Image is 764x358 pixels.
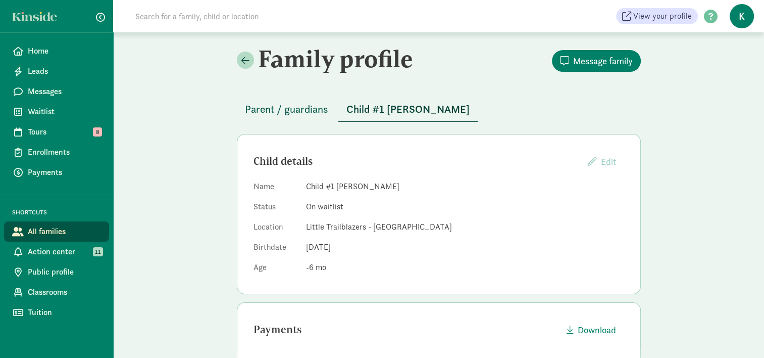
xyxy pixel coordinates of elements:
dt: Location [253,221,298,237]
span: Classrooms [28,286,101,298]
span: -6 [306,262,326,273]
h2: Family profile [237,44,437,73]
span: View your profile [633,10,692,22]
span: Leads [28,65,101,77]
input: Search for a family, child or location [129,6,413,26]
dd: Little Trailblazers - [GEOGRAPHIC_DATA] [306,221,624,233]
button: Parent / guardians [237,97,336,121]
span: Waitlist [28,106,101,118]
span: Enrollments [28,146,101,158]
span: Tours [28,126,101,138]
button: Download [558,319,624,341]
a: Enrollments [4,142,109,162]
a: Payments [4,162,109,183]
span: Parent / guardians [245,101,328,117]
span: Home [28,45,101,57]
span: 8 [93,127,102,137]
dt: Age [253,261,298,278]
a: Tuition [4,302,109,323]
span: Public profile [28,266,101,278]
a: Public profile [4,262,109,282]
a: Leads [4,61,109,81]
span: K [730,4,754,28]
a: Child #1 [PERSON_NAME] [338,104,478,115]
span: Child #1 [PERSON_NAME] [346,101,470,117]
span: [DATE] [306,242,331,252]
span: Messages [28,85,101,98]
a: All families [4,221,109,242]
button: Message family [552,50,641,72]
span: Edit [601,156,616,167]
button: Edit [580,151,624,172]
a: Tours 8 [4,122,109,142]
span: Tuition [28,306,101,319]
dt: Birthdate [253,241,298,257]
a: View your profile [616,8,698,24]
a: Home [4,41,109,61]
span: Payments [28,166,101,178]
a: Classrooms [4,282,109,302]
a: Parent / guardians [237,104,336,115]
dd: On waitlist [306,201,624,213]
div: Payments [253,322,558,338]
button: Child #1 [PERSON_NAME] [338,97,478,122]
span: Download [578,323,616,337]
a: Waitlist [4,102,109,122]
iframe: Chat Widget [714,309,764,358]
div: Child details [253,153,580,169]
span: Message family [573,54,633,68]
dt: Name [253,181,298,197]
span: Action center [28,246,101,258]
a: Action center 11 [4,242,109,262]
span: 11 [93,247,103,256]
span: All families [28,226,101,238]
dd: Child #1 [PERSON_NAME] [306,181,624,193]
a: Messages [4,81,109,102]
dt: Status [253,201,298,217]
